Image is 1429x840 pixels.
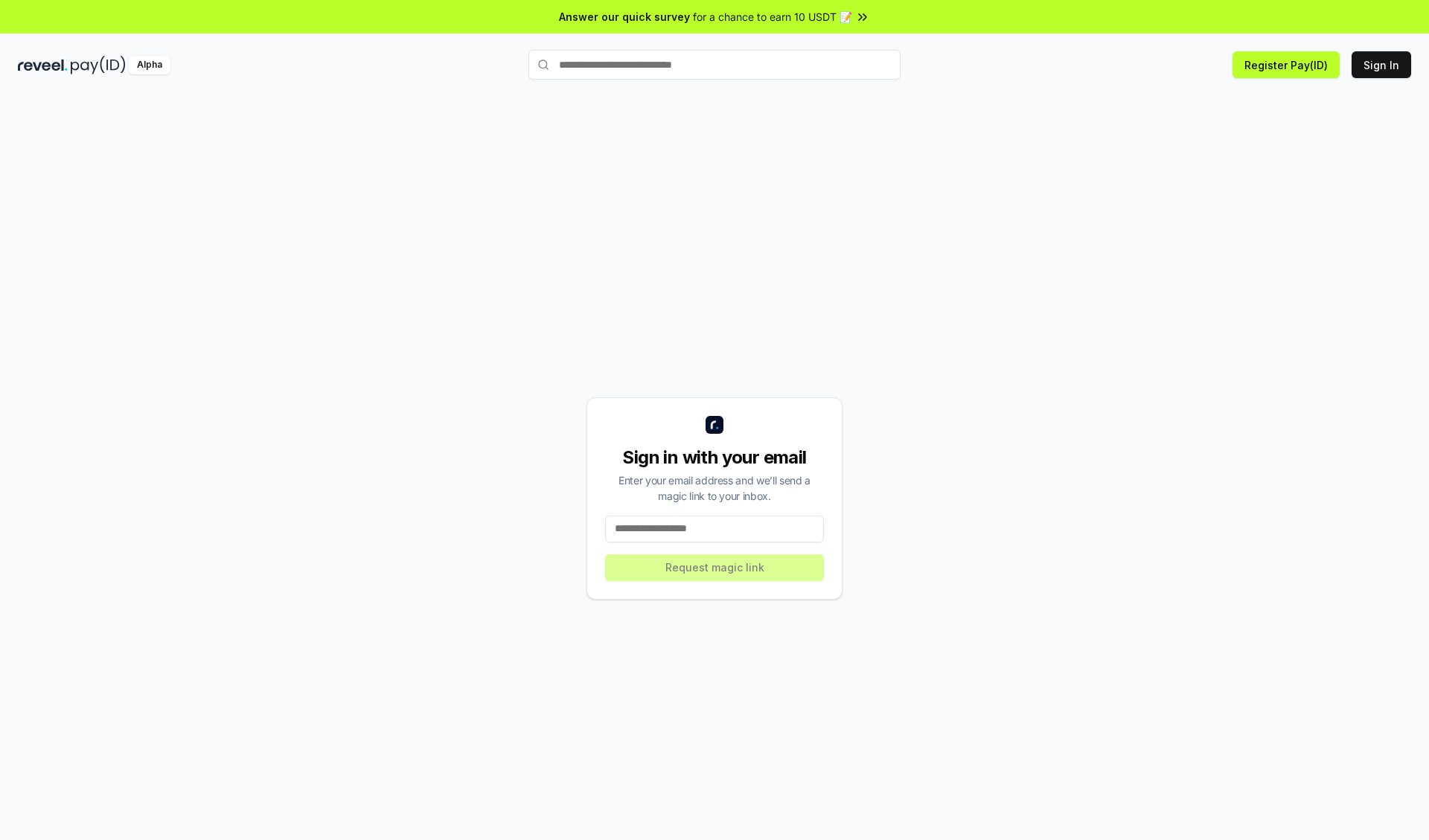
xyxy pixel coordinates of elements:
img: reveel_dark [18,56,68,74]
span: Answer our quick survey [559,9,690,25]
button: Register Pay(ID) [1233,51,1340,78]
img: pay_id [71,56,126,74]
div: Sign in with your email [605,446,824,469]
div: Alpha [129,56,170,74]
div: Enter your email address and we’ll send a magic link to your inbox. [605,472,824,504]
span: for a chance to earn 10 USDT 📝 [693,9,852,25]
img: logo_small [706,416,723,434]
button: Sign In [1352,51,1411,78]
